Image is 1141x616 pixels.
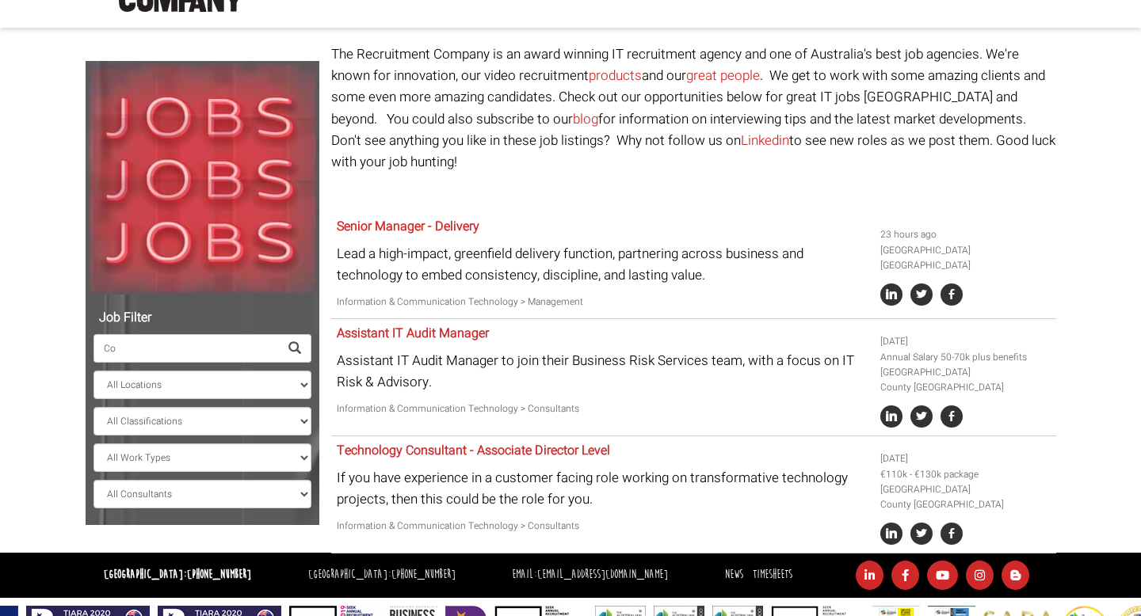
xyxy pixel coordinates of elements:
[104,567,251,582] strong: [GEOGRAPHIC_DATA]:
[880,467,1050,482] li: €110k - €130k package
[337,295,868,310] p: Information & Communication Technology > Management
[304,564,460,587] li: [GEOGRAPHIC_DATA]:
[93,311,311,325] h5: Job Filter
[589,66,642,86] a: products
[880,227,1050,242] li: 23 hours ago
[573,109,598,129] a: blog
[337,217,479,236] a: Senior Manager - Delivery
[880,334,1050,349] li: [DATE]
[880,350,1050,365] li: Annual Salary 50-70k plus benefits
[508,564,672,587] li: Email:
[337,324,489,343] a: Assistant IT Audit Manager
[337,519,868,534] p: Information & Communication Technology > Consultants
[537,567,668,582] a: [EMAIL_ADDRESS][DOMAIN_NAME]
[686,66,760,86] a: great people
[880,365,1050,395] li: [GEOGRAPHIC_DATA] County [GEOGRAPHIC_DATA]
[337,467,868,510] p: If you have experience in a customer facing role working on transformative technology projects, t...
[331,44,1056,173] p: The Recruitment Company is an award winning IT recruitment agency and one of Australia's best job...
[337,441,610,460] a: Technology Consultant - Associate Director Level
[187,567,251,582] a: [PHONE_NUMBER]
[391,567,456,582] a: [PHONE_NUMBER]
[753,567,792,582] a: Timesheets
[880,482,1050,512] li: [GEOGRAPHIC_DATA] County [GEOGRAPHIC_DATA]
[93,334,279,363] input: Search
[741,131,789,150] a: Linkedin
[725,567,743,582] a: News
[880,451,1050,466] li: [DATE]
[86,61,319,295] img: Jobs, Jobs, Jobs
[337,350,868,393] p: Assistant IT Audit Manager to join their Business Risk Services team, with a focus on IT Risk & A...
[337,401,868,416] p: Information & Communication Technology > Consultants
